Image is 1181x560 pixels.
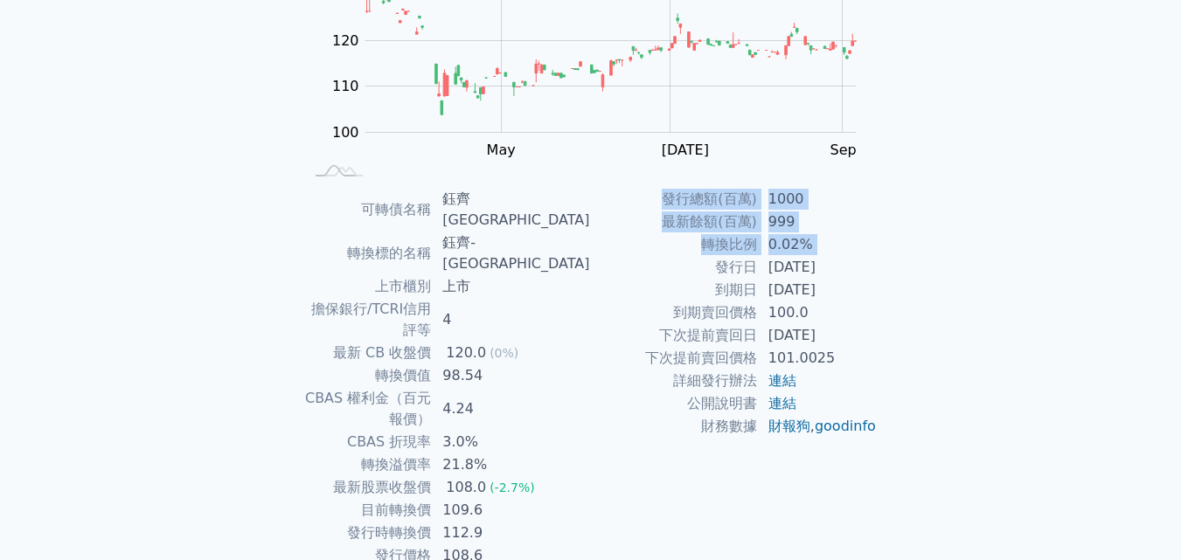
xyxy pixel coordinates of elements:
td: CBAS 折現率 [304,431,433,453]
td: CBAS 權利金（百元報價） [304,387,433,431]
td: 999 [758,211,878,233]
td: 轉換溢價率 [304,453,433,476]
div: 108.0 [442,477,490,498]
td: 發行總額(百萬) [591,188,758,211]
tspan: Sep [830,142,857,158]
td: 目前轉換價 [304,499,433,522]
td: 公開說明書 [591,392,758,415]
td: 101.0025 [758,347,878,370]
span: (-2.7%) [490,480,535,494]
div: 120.0 [442,342,490,363]
td: 109.6 [432,499,590,522]
td: 98.54 [432,364,590,387]
td: 發行日 [591,256,758,279]
a: 連結 [768,395,796,411]
td: 上市櫃別 [304,275,433,298]
tspan: 100 [332,124,359,141]
td: 最新 CB 收盤價 [304,342,433,364]
td: 詳細發行辦法 [591,370,758,392]
td: 4.24 [432,387,590,431]
td: 100.0 [758,301,878,324]
td: 到期日 [591,279,758,301]
span: (0%) [490,346,518,360]
a: 財報狗 [768,418,810,434]
td: 財務數據 [591,415,758,438]
tspan: [DATE] [662,142,709,158]
td: 轉換比例 [591,233,758,256]
td: 鈺齊-[GEOGRAPHIC_DATA] [432,232,590,275]
td: [DATE] [758,324,878,347]
td: 擔保銀行/TCRI信用評等 [304,298,433,342]
td: 下次提前賣回價格 [591,347,758,370]
a: goodinfo [815,418,876,434]
td: 21.8% [432,453,590,476]
td: 轉換標的名稱 [304,232,433,275]
td: 112.9 [432,522,590,544]
td: [DATE] [758,279,878,301]
a: 連結 [768,372,796,389]
td: 可轉債名稱 [304,188,433,232]
td: 轉換價值 [304,364,433,387]
td: 4 [432,298,590,342]
td: 最新股票收盤價 [304,476,433,499]
td: , [758,415,878,438]
td: 鈺齊[GEOGRAPHIC_DATA] [432,188,590,232]
td: 下次提前賣回日 [591,324,758,347]
td: 1000 [758,188,878,211]
td: 0.02% [758,233,878,256]
td: 上市 [432,275,590,298]
tspan: 120 [332,32,359,49]
tspan: May [487,142,516,158]
tspan: 110 [332,78,359,94]
td: 最新餘額(百萬) [591,211,758,233]
td: 發行時轉換價 [304,522,433,544]
td: [DATE] [758,256,878,279]
td: 3.0% [432,431,590,453]
td: 到期賣回價格 [591,301,758,324]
